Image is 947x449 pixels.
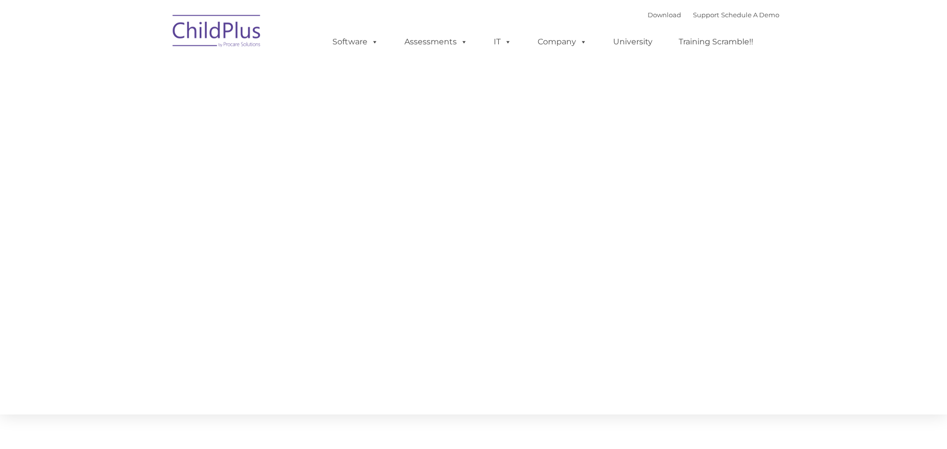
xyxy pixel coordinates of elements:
[484,32,521,52] a: IT
[648,11,681,19] a: Download
[648,11,779,19] font: |
[693,11,719,19] a: Support
[669,32,763,52] a: Training Scramble!!
[395,32,477,52] a: Assessments
[168,8,266,57] img: ChildPlus by Procare Solutions
[721,11,779,19] a: Schedule A Demo
[528,32,597,52] a: Company
[323,32,388,52] a: Software
[603,32,662,52] a: University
